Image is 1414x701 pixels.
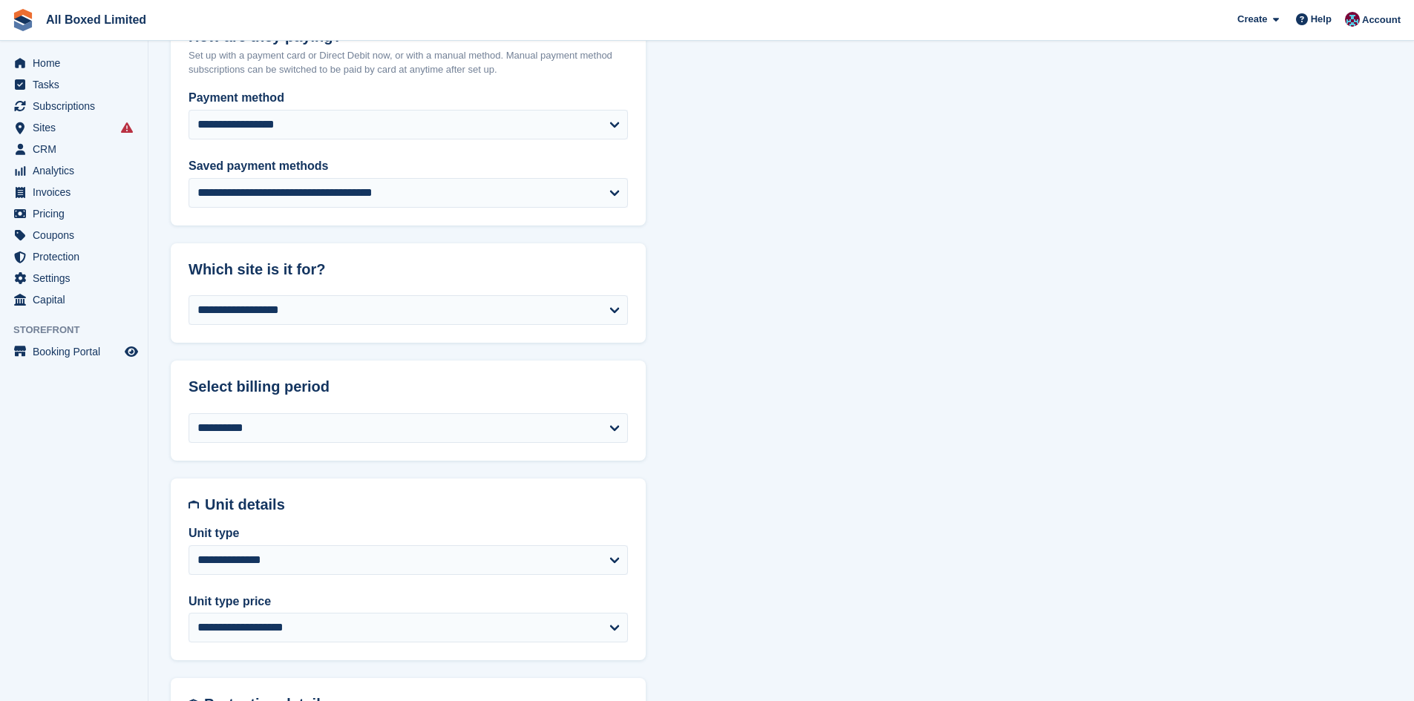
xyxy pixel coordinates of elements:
a: menu [7,289,140,310]
a: menu [7,53,140,73]
p: Set up with a payment card or Direct Debit now, or with a manual method. Manual payment method su... [189,48,628,77]
img: Eliza Goss [1345,12,1360,27]
a: menu [7,225,140,246]
span: Protection [33,246,122,267]
label: Unit type [189,524,628,542]
a: menu [7,139,140,159]
a: menu [7,160,140,181]
span: Create [1237,12,1267,27]
span: Invoices [33,182,122,203]
a: menu [7,182,140,203]
span: Coupons [33,225,122,246]
span: Account [1362,13,1401,27]
span: Subscriptions [33,96,122,116]
span: Settings [33,268,122,289]
span: Home [33,53,122,73]
a: menu [7,341,140,362]
span: Pricing [33,203,122,224]
span: Sites [33,117,122,138]
span: Capital [33,289,122,310]
span: Storefront [13,323,148,338]
a: menu [7,74,140,95]
a: menu [7,96,140,116]
label: Payment method [189,89,628,107]
a: menu [7,268,140,289]
span: Analytics [33,160,122,181]
h2: Select billing period [189,378,628,395]
label: Unit type price [189,593,628,611]
h2: Which site is it for? [189,261,628,278]
span: Tasks [33,74,122,95]
img: stora-icon-8386f47178a22dfd0bd8f6a31ec36ba5ce8667c1dd55bd0f319d3a0aa187defe.svg [12,9,34,31]
a: menu [7,203,140,224]
a: menu [7,117,140,138]
i: Smart entry sync failures have occurred [121,122,133,134]
a: menu [7,246,140,267]
span: Booking Portal [33,341,122,362]
label: Saved payment methods [189,157,628,175]
h2: Unit details [205,496,628,513]
a: All Boxed Limited [40,7,152,32]
span: Help [1311,12,1332,27]
img: unit-details-icon-595b0c5c156355b767ba7b61e002efae458ec76ed5ec05730b8e856ff9ea34a9.svg [189,496,199,513]
a: Preview store [122,343,140,361]
span: CRM [33,139,122,159]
